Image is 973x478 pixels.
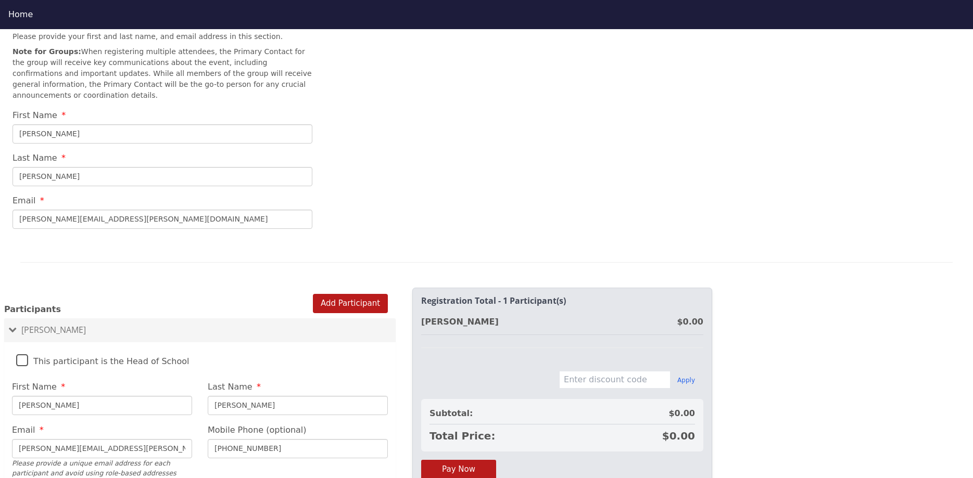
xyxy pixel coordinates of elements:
span: $0.00 [662,429,695,443]
span: First Name [12,110,57,120]
p: Please provide your first and last name, and email address in this section. [12,31,312,42]
span: Mobile Phone (optional) [208,425,307,435]
span: [PERSON_NAME] [21,324,86,335]
span: Subtotal: [429,407,473,420]
button: Add Participant [313,294,388,313]
span: Last Name [208,382,252,392]
div: Home [8,8,965,21]
input: Enter discount code [559,371,671,389]
div: $0.00 [677,316,703,328]
p: When registering multiple attendees, the Primary Contact for the group will receive key communica... [12,46,312,101]
span: Email [12,196,35,205]
input: Last Name [12,167,312,186]
input: Email [12,210,312,229]
span: Last Name [12,153,57,163]
span: Email [12,425,35,435]
h2: Registration Total - 1 Participant(s) [421,296,703,306]
span: $0.00 [668,407,695,420]
label: This participant is the Head of School [16,347,189,370]
span: First Name [12,382,57,392]
button: Apply [677,376,695,384]
strong: [PERSON_NAME] [421,317,499,327]
span: Total Price: [429,429,495,443]
span: Participants [4,304,61,314]
input: First Name [12,124,312,144]
strong: Note for Groups: [12,47,81,56]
